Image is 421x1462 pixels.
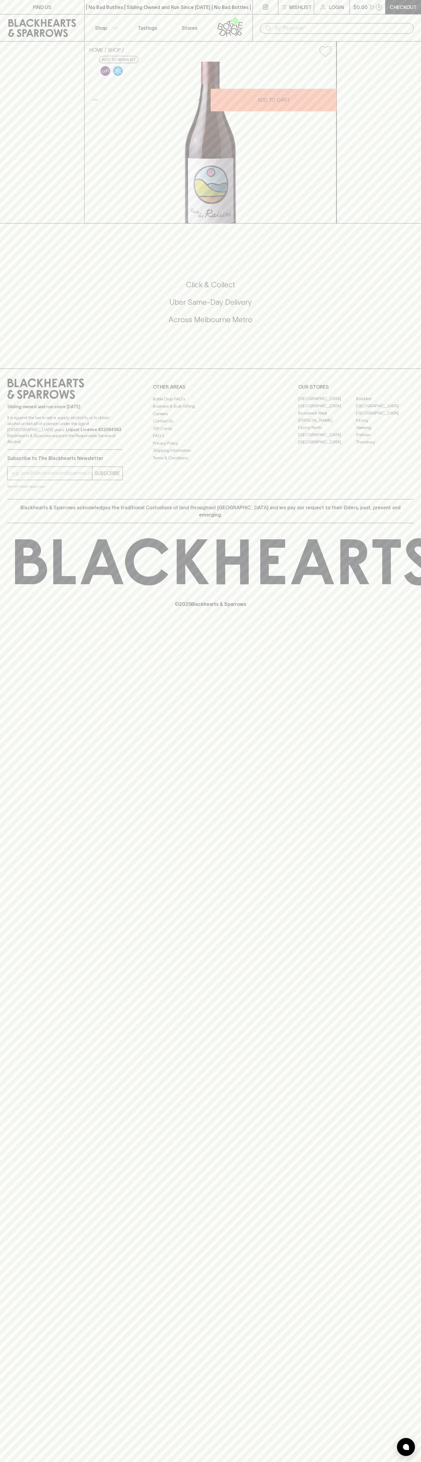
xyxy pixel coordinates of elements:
[258,96,290,103] p: ADD TO CART
[403,1444,409,1450] img: bubble-icon
[298,417,356,424] a: [PERSON_NAME]
[153,383,268,390] p: OTHER AREAS
[7,415,123,445] p: It is against the law to sell or supply alcohol to, or to obtain alcohol on behalf of a person un...
[356,410,414,417] a: [GEOGRAPHIC_DATA]
[7,315,414,325] h5: Across Melbourne Metro
[89,47,103,53] a: HOME
[356,417,414,424] a: Fitzroy
[356,424,414,431] a: Geelong
[356,439,414,446] a: Thornbury
[153,410,268,417] a: Careers
[153,395,268,403] a: Bottle Drop FAQ's
[7,404,123,410] p: Sibling owned and run since [DATE]
[298,403,356,410] a: [GEOGRAPHIC_DATA]
[12,468,92,478] input: e.g. jane@blackheartsandsparrows.com.au
[92,467,122,480] button: SUBSCRIBE
[138,24,157,32] p: Tastings
[7,483,123,489] p: We will never spam you
[298,410,356,417] a: Brunswick West
[95,470,120,477] p: SUBSCRIBE
[7,280,414,290] h5: Click & Collect
[85,14,127,41] button: Shop
[356,403,414,410] a: [GEOGRAPHIC_DATA]
[112,65,124,77] a: Wonderful as is, but a slight chill will enhance the aromatics and give it a beautiful crunch.
[298,439,356,446] a: [GEOGRAPHIC_DATA]
[7,455,123,462] p: Subscribe to The Blackhearts Newsletter
[274,23,409,33] input: Try "Pinot noir"
[153,454,268,461] a: Terms & Conditions
[329,4,344,11] p: Login
[390,4,417,11] p: Checkout
[7,256,414,356] div: Call to action block
[113,66,123,76] img: Chilled Red
[298,431,356,439] a: [GEOGRAPHIC_DATA]
[298,424,356,431] a: Fitzroy North
[153,418,268,425] a: Contact Us
[298,395,356,403] a: [GEOGRAPHIC_DATA]
[356,395,414,403] a: Braddon
[298,383,414,390] p: OUR STORES
[153,425,268,432] a: Gift Cards
[95,24,107,32] p: Shop
[108,47,121,53] a: SHOP
[169,14,211,41] a: Stores
[153,403,268,410] a: Business & Bulk Gifting
[356,431,414,439] a: Prahran
[317,44,334,59] button: Add to wishlist
[378,5,380,9] p: 0
[126,14,169,41] a: Tastings
[182,24,197,32] p: Stores
[12,504,409,518] p: Blackhearts & Sparrows acknowledges the traditional Custodians of land throughout [GEOGRAPHIC_DAT...
[99,65,112,77] a: Some may call it natural, others minimum intervention, either way, it’s hands off & maybe even a ...
[66,427,121,432] strong: Liquor License #32064953
[33,4,51,11] p: FIND US
[353,4,368,11] p: $0.00
[289,4,312,11] p: Wishlist
[153,440,268,447] a: Privacy Policy
[101,66,110,76] img: Lo-Fi
[85,62,336,223] img: 41196.png
[153,432,268,440] a: FAQ's
[211,89,336,111] button: ADD TO CART
[99,56,138,63] button: Add to wishlist
[153,447,268,454] a: Shipping Information
[7,297,414,307] h5: Uber Same-Day Delivery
